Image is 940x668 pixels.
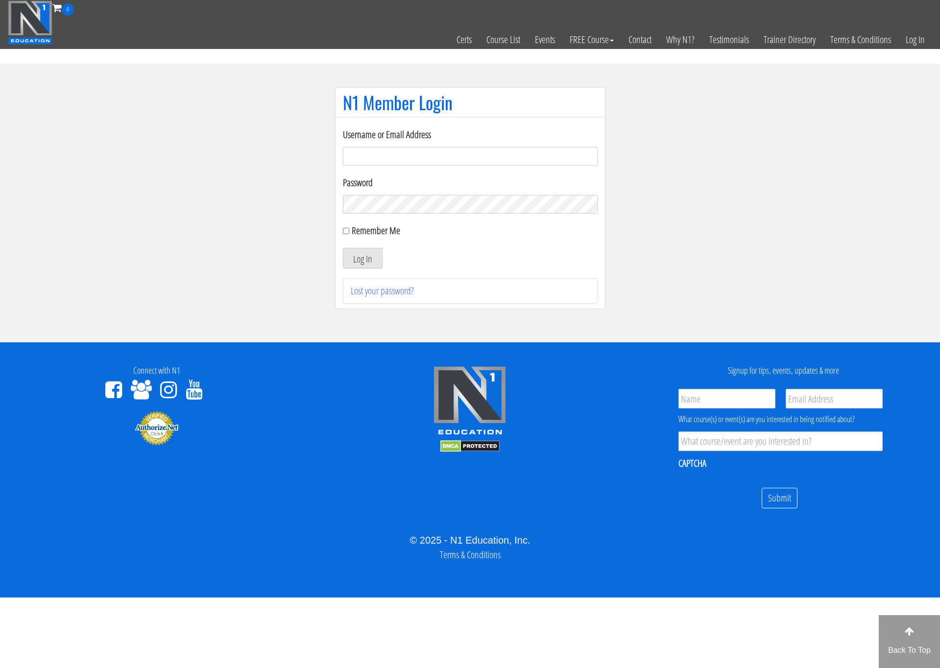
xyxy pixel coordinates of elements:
[343,248,383,268] button: Log In
[659,16,702,64] a: Why N1?
[62,3,74,16] span: 0
[756,16,823,64] a: Trainer Directory
[634,366,933,376] h4: Signup for tips, events, updates & more
[528,16,562,64] a: Events
[343,127,598,142] label: Username or Email Address
[678,431,883,451] input: What course/event are you interested in?
[343,175,598,190] label: Password
[879,644,940,656] p: Back To Top
[621,16,659,64] a: Contact
[678,413,883,425] div: What course(s) or event(s) are you interested in being notified about?
[352,224,400,237] label: Remember Me
[7,366,306,376] h4: Connect with N1
[449,16,479,64] a: Certs
[343,93,598,112] h1: N1 Member Login
[479,16,528,64] a: Course List
[440,440,500,452] img: DMCA.com Protection Status
[52,1,74,14] a: 0
[440,548,501,561] a: Terms & Conditions
[562,16,621,64] a: FREE Course
[678,457,706,470] label: CAPTCHA
[823,16,898,64] a: Terms & Conditions
[678,389,775,408] input: Name
[702,16,756,64] a: Testimonials
[8,0,52,45] img: n1-education
[7,533,933,548] div: © 2025 - N1 Education, Inc.
[433,366,506,438] img: n1-edu-logo
[898,16,932,64] a: Log In
[786,389,883,408] input: Email Address
[135,410,179,446] img: Authorize.Net Merchant - Click to Verify
[351,284,414,297] a: Lost your password?
[762,488,797,509] input: Submit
